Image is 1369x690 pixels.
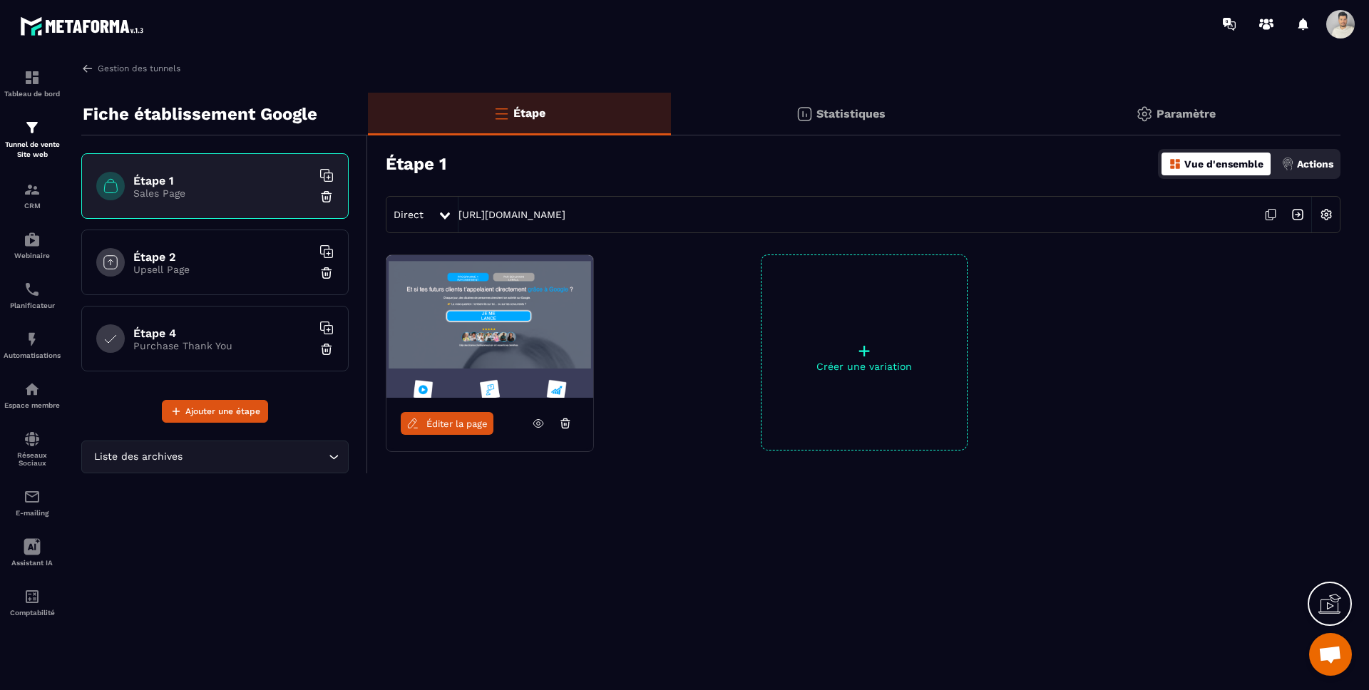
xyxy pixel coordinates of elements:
[24,69,41,86] img: formation
[133,250,312,264] h6: Étape 2
[81,441,349,473] div: Search for option
[91,449,185,465] span: Liste des archives
[4,559,61,567] p: Assistant IA
[4,509,61,517] p: E-mailing
[1157,107,1216,120] p: Paramètre
[133,340,312,351] p: Purchase Thank You
[426,418,488,429] span: Éditer la page
[4,170,61,220] a: formationformationCRM
[762,341,967,361] p: +
[81,62,180,75] a: Gestion des tunnels
[4,252,61,259] p: Webinaire
[762,361,967,372] p: Créer une variation
[81,62,94,75] img: arrow
[4,320,61,370] a: automationsautomationsAutomatisations
[4,58,61,108] a: formationformationTableau de bord
[4,370,61,420] a: automationsautomationsEspace membre
[24,588,41,605] img: accountant
[4,302,61,309] p: Planificateur
[133,187,312,199] p: Sales Page
[24,231,41,248] img: automations
[24,181,41,198] img: formation
[24,119,41,136] img: formation
[133,264,312,275] p: Upsell Page
[386,154,446,174] h3: Étape 1
[796,105,813,123] img: stats.20deebd0.svg
[4,577,61,627] a: accountantaccountantComptabilité
[4,401,61,409] p: Espace membre
[1136,105,1153,123] img: setting-gr.5f69749f.svg
[1284,201,1311,228] img: arrow-next.bcc2205e.svg
[1169,158,1181,170] img: dashboard-orange.40269519.svg
[1313,201,1340,228] img: setting-w.858f3a88.svg
[1297,158,1333,170] p: Actions
[1281,158,1294,170] img: actions.d6e523a2.png
[20,13,148,39] img: logo
[24,488,41,505] img: email
[4,451,61,467] p: Réseaux Sociaux
[4,609,61,617] p: Comptabilité
[4,270,61,320] a: schedulerschedulerPlanificateur
[4,90,61,98] p: Tableau de bord
[24,381,41,398] img: automations
[4,220,61,270] a: automationsautomationsWebinaire
[83,100,317,128] p: Fiche établissement Google
[24,431,41,448] img: social-network
[458,209,565,220] a: [URL][DOMAIN_NAME]
[24,331,41,348] img: automations
[185,449,325,465] input: Search for option
[386,255,593,398] img: image
[493,105,510,122] img: bars-o.4a397970.svg
[4,140,61,160] p: Tunnel de vente Site web
[162,400,268,423] button: Ajouter une étape
[401,412,493,435] a: Éditer la page
[1184,158,1263,170] p: Vue d'ensemble
[4,108,61,170] a: formationformationTunnel de vente Site web
[4,478,61,527] a: emailemailE-mailing
[394,209,424,220] span: Direct
[816,107,886,120] p: Statistiques
[319,342,334,356] img: trash
[133,326,312,340] h6: Étape 4
[319,266,334,280] img: trash
[185,404,260,418] span: Ajouter une étape
[4,420,61,478] a: social-networksocial-networkRéseaux Sociaux
[24,281,41,298] img: scheduler
[4,527,61,577] a: Assistant IA
[4,202,61,210] p: CRM
[4,351,61,359] p: Automatisations
[133,174,312,187] h6: Étape 1
[1309,633,1352,676] div: Ouvrir le chat
[319,190,334,204] img: trash
[513,106,545,120] p: Étape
